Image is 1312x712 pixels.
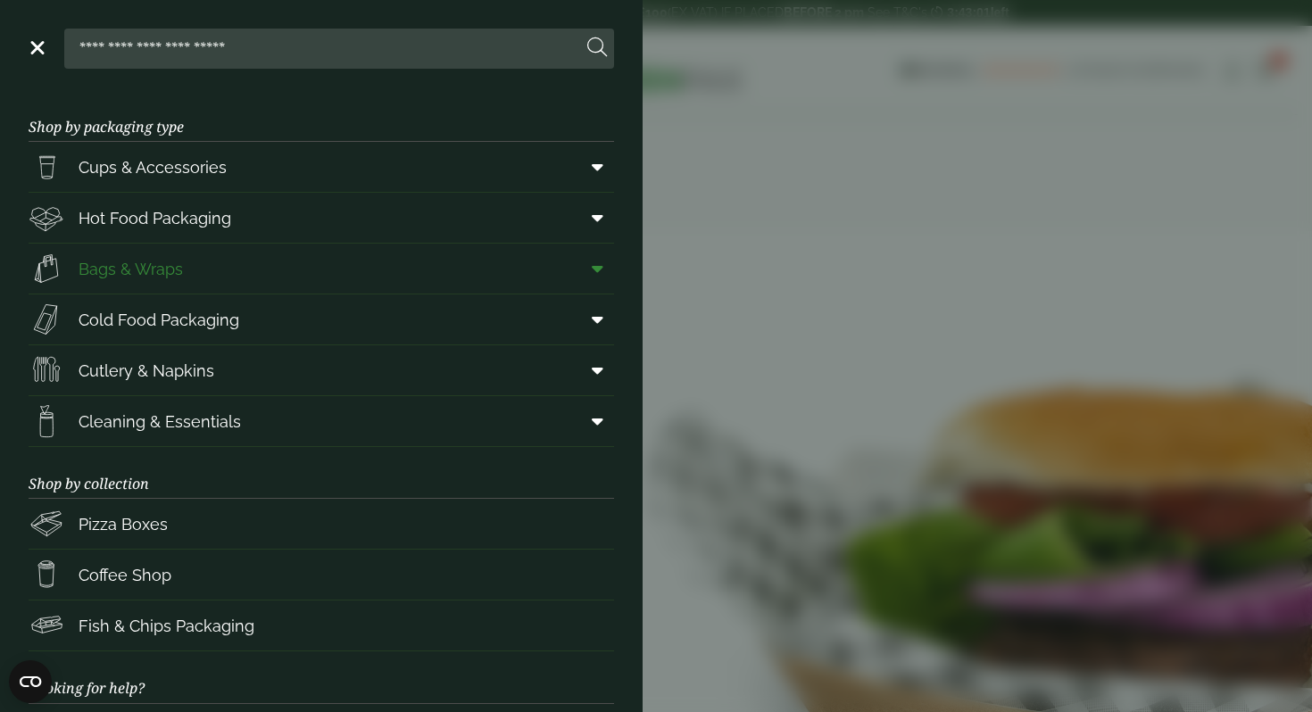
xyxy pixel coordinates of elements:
span: Cleaning & Essentials [79,410,241,434]
span: Hot Food Packaging [79,206,231,230]
h3: Shop by packaging type [29,90,614,142]
a: Cutlery & Napkins [29,345,614,395]
a: Pizza Boxes [29,499,614,549]
img: Pizza_boxes.svg [29,506,64,542]
span: Pizza Boxes [79,512,168,536]
img: open-wipe.svg [29,403,64,439]
img: FishNchip_box.svg [29,608,64,643]
img: Sandwich_box.svg [29,302,64,337]
span: Cups & Accessories [79,155,227,179]
img: HotDrink_paperCup.svg [29,557,64,592]
a: Coffee Shop [29,550,614,600]
h3: Shop by collection [29,447,614,499]
a: Cold Food Packaging [29,294,614,344]
span: Cutlery & Napkins [79,359,214,383]
a: Fish & Chips Packaging [29,600,614,650]
a: Cleaning & Essentials [29,396,614,446]
span: Cold Food Packaging [79,308,239,332]
img: Deli_box.svg [29,200,64,236]
img: Cutlery.svg [29,352,64,388]
a: Hot Food Packaging [29,193,614,243]
span: Bags & Wraps [79,257,183,281]
button: Open CMP widget [9,660,52,703]
img: Paper_carriers.svg [29,251,64,286]
h3: Looking for help? [29,651,614,703]
span: Fish & Chips Packaging [79,614,254,638]
a: Cups & Accessories [29,142,614,192]
a: Bags & Wraps [29,244,614,294]
img: PintNhalf_cup.svg [29,149,64,185]
span: Coffee Shop [79,563,171,587]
